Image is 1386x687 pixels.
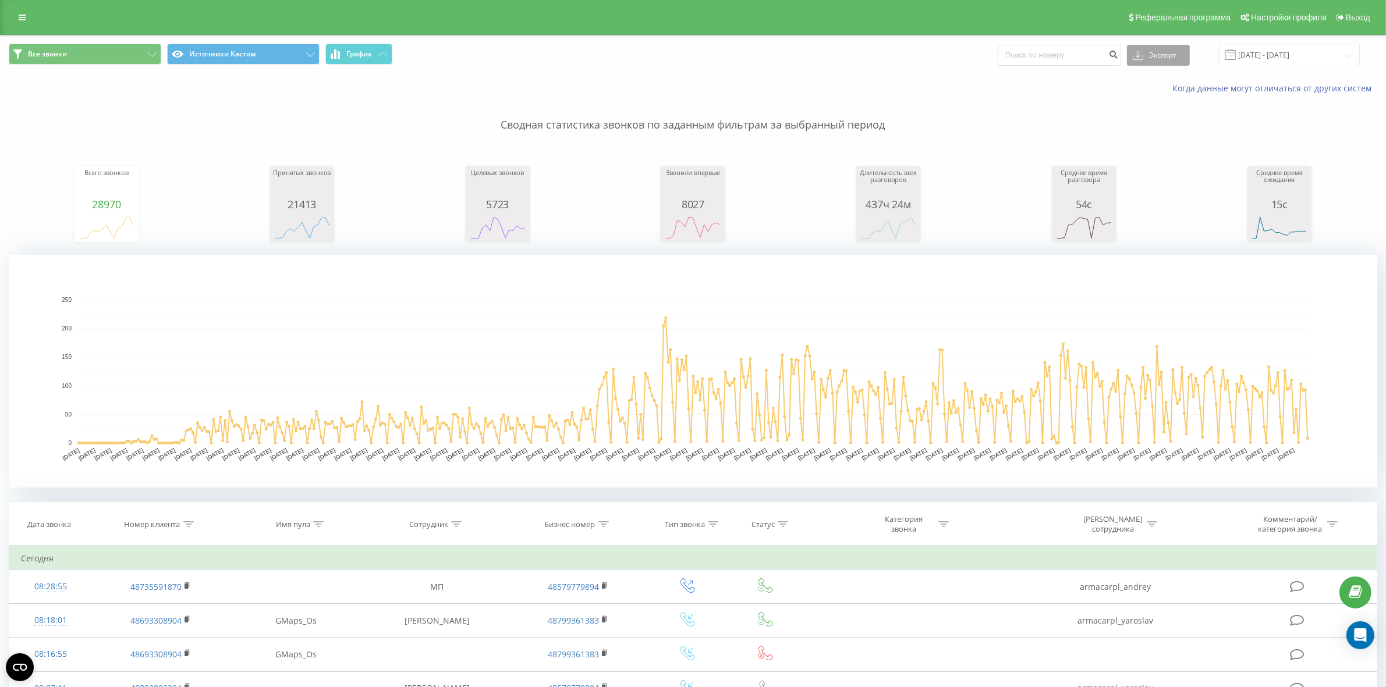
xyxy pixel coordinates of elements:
div: Звонили впервые [664,169,722,198]
text: [DATE] [173,447,193,461]
button: Все звонки [9,44,161,65]
div: Имя пула [276,519,310,529]
a: 48799361383 [548,615,599,626]
span: Все звонки [28,49,67,59]
div: Категория звонка [873,514,935,534]
svg: A chart. [77,210,136,245]
text: [DATE] [461,447,480,461]
text: [DATE] [701,447,720,461]
div: 08:28:55 [21,575,81,598]
text: [DATE] [189,447,208,461]
td: МП [364,570,510,604]
text: [DATE] [1084,447,1104,461]
div: Open Intercom Messenger [1346,621,1374,649]
div: 15с [1250,198,1309,210]
text: [DATE] [813,447,832,461]
svg: A chart. [1055,210,1113,245]
text: [DATE] [317,447,336,461]
div: 437ч 24м [859,198,917,210]
text: 0 [68,440,72,446]
text: [DATE] [397,447,416,461]
a: 48693308904 [130,615,182,626]
text: [DATE] [493,447,512,461]
text: [DATE] [1181,447,1200,461]
div: 21413 [273,198,331,210]
text: [DATE] [1213,447,1232,461]
div: Номер клиента [125,519,180,529]
text: [DATE] [285,447,304,461]
span: График [347,50,373,58]
div: Всего звонков [77,169,136,198]
text: [DATE] [445,447,465,461]
text: 150 [62,354,72,361]
svg: A chart. [859,210,917,245]
input: Поиск по номеру [998,45,1121,66]
text: [DATE] [221,447,240,461]
text: [DATE] [941,447,960,461]
text: [DATE] [109,447,129,461]
text: [DATE] [301,447,320,461]
svg: A chart. [273,210,331,245]
text: [DATE] [270,447,289,461]
div: A chart. [1250,210,1309,245]
text: [DATE] [1116,447,1136,461]
text: [DATE] [749,447,768,461]
text: [DATE] [1148,447,1168,461]
text: [DATE] [637,447,656,461]
text: [DATE] [349,447,368,461]
svg: A chart. [469,210,527,245]
span: Выход [1346,13,1370,22]
text: [DATE] [429,447,448,461]
text: [DATE] [957,447,976,461]
div: 08:18:01 [21,609,81,632]
text: [DATE] [141,447,161,461]
td: GMaps_Os [228,638,364,671]
div: Бизнес номер [545,519,595,529]
td: GMaps_Os [228,604,364,638]
text: [DATE] [685,447,704,461]
td: armacarpl_yaroslav [1011,604,1220,638]
text: [DATE] [205,447,225,461]
text: [DATE] [125,447,144,461]
text: [DATE] [157,447,176,461]
div: 8027 [664,198,722,210]
text: [DATE] [1037,447,1056,461]
text: [DATE] [1229,447,1248,461]
text: [DATE] [877,447,896,461]
text: [DATE] [1052,447,1072,461]
div: 5723 [469,198,527,210]
text: [DATE] [829,447,848,461]
text: [DATE] [621,447,640,461]
text: [DATE] [861,447,880,461]
text: [DATE] [541,447,560,461]
button: Источники Кастом [167,44,320,65]
span: Реферальная программа [1135,13,1231,22]
div: Тип звонка [665,519,705,529]
text: [DATE] [509,447,529,461]
text: [DATE] [61,447,80,461]
div: 54с [1055,198,1113,210]
div: Принятых звонков [273,169,331,198]
text: [DATE] [589,447,608,461]
svg: A chart. [664,210,722,245]
text: [DATE] [1277,447,1296,461]
text: [DATE] [77,447,97,461]
div: A chart. [9,255,1377,487]
text: [DATE] [381,447,400,461]
text: [DATE] [669,447,688,461]
div: [PERSON_NAME] сотрудника [1082,514,1144,534]
text: [DATE] [1245,447,1264,461]
p: Сводная статистика звонков по заданным фильтрам за выбранный период [9,94,1377,133]
text: 100 [62,383,72,389]
text: 50 [65,411,72,418]
text: [DATE] [893,447,912,461]
text: [DATE] [413,447,433,461]
td: [PERSON_NAME] [364,604,510,638]
text: 200 [62,325,72,332]
text: [DATE] [605,447,624,461]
